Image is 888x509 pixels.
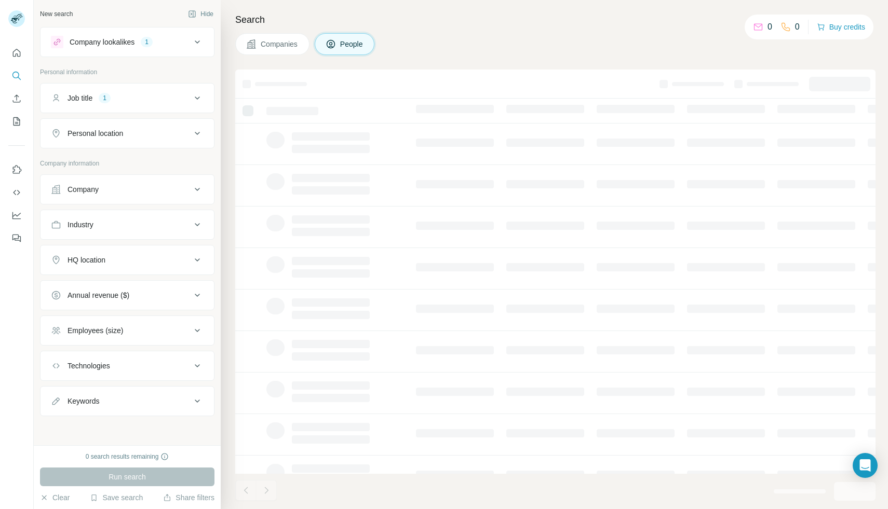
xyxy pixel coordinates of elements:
button: Feedback [8,229,25,247]
div: New search [40,9,73,19]
div: Company lookalikes [70,37,134,47]
div: Technologies [68,361,110,371]
button: Search [8,66,25,85]
button: Annual revenue ($) [41,283,214,308]
button: Employees (size) [41,318,214,343]
span: People [340,39,364,49]
div: Personal location [68,128,123,139]
button: Use Surfe API [8,183,25,202]
button: Keywords [41,389,214,414]
div: Employees (size) [68,325,123,336]
div: Keywords [68,396,99,406]
h4: Search [235,12,876,27]
div: 1 [141,37,153,47]
button: Dashboard [8,206,25,225]
button: Hide [181,6,221,22]
p: 0 [768,21,772,33]
div: HQ location [68,255,105,265]
button: Company lookalikes1 [41,30,214,54]
button: Quick start [8,44,25,62]
button: Technologies [41,353,214,378]
span: Companies [261,39,299,49]
button: Personal location [41,121,214,146]
div: Annual revenue ($) [68,290,129,300]
div: 0 search results remaining [86,452,169,461]
button: Company [41,177,214,202]
button: Enrich CSV [8,89,25,108]
div: Industry [68,219,93,230]
p: 0 [795,21,800,33]
button: My lists [8,112,25,131]
p: Company information [40,159,214,168]
button: Save search [90,492,143,503]
button: Buy credits [817,20,865,34]
button: Job title1 [41,86,214,111]
button: Clear [40,492,70,503]
button: HQ location [41,247,214,272]
div: Job title [68,93,92,103]
div: Company [68,184,99,195]
p: Personal information [40,67,214,77]
div: 1 [99,93,111,103]
button: Share filters [163,492,214,503]
button: Industry [41,212,214,237]
div: Open Intercom Messenger [853,453,878,478]
button: Use Surfe on LinkedIn [8,160,25,179]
